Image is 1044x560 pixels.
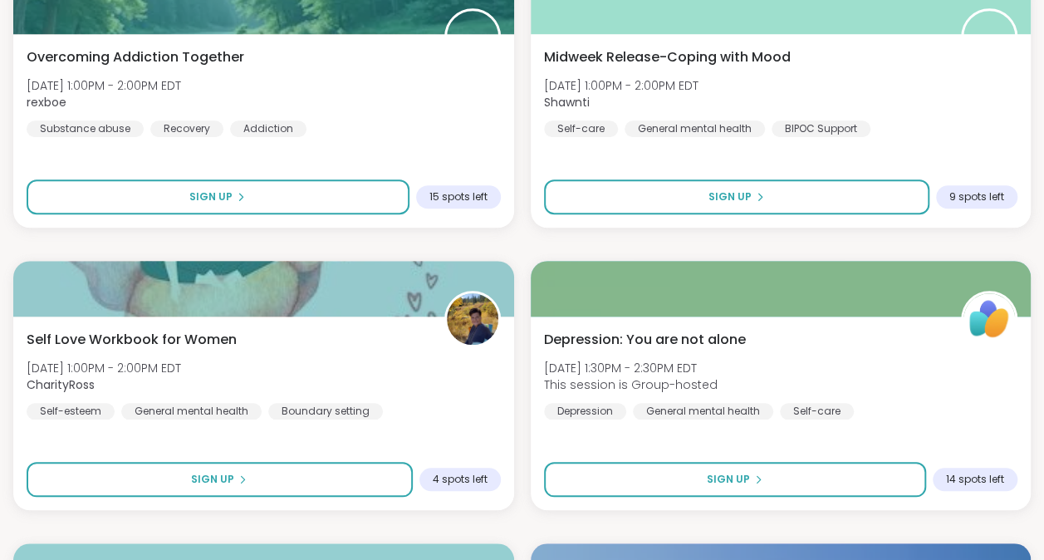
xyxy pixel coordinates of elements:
img: rexboe [447,11,498,62]
span: Overcoming Addiction Together [27,47,244,67]
div: Self-esteem [27,403,115,420]
b: CharityRoss [27,376,95,393]
div: Self-care [544,120,618,137]
div: BIPOC Support [772,120,870,137]
div: Boundary setting [268,403,383,420]
img: ShareWell [963,293,1015,345]
span: [DATE] 1:00PM - 2:00PM EDT [27,360,181,376]
span: 15 spots left [429,190,488,204]
div: Addiction [230,120,306,137]
span: Sign Up [708,189,752,204]
span: [DATE] 1:30PM - 2:30PM EDT [544,360,718,376]
button: Sign Up [27,179,409,214]
span: Depression: You are not alone [544,330,746,350]
span: [DATE] 1:00PM - 2:00PM EDT [544,77,698,94]
span: Sign Up [707,472,750,487]
div: General mental health [633,403,773,420]
button: Sign Up [544,462,927,497]
button: Sign Up [544,179,930,214]
div: Depression [544,403,626,420]
span: 14 spots left [946,473,1004,486]
b: rexboe [27,94,66,111]
div: General mental health [625,120,765,137]
span: Sign Up [189,189,233,204]
span: Midweek Release-Coping with Mood [544,47,791,67]
img: Shawnti [963,11,1015,62]
div: General mental health [121,403,262,420]
span: This session is Group-hosted [544,376,718,393]
img: CharityRoss [447,293,498,345]
b: Shawnti [544,94,590,111]
span: [DATE] 1:00PM - 2:00PM EDT [27,77,181,94]
span: Self Love Workbook for Women [27,330,237,350]
div: Substance abuse [27,120,144,137]
span: 4 spots left [433,473,488,486]
button: Sign Up [27,462,413,497]
span: 9 spots left [949,190,1004,204]
div: Recovery [150,120,223,137]
div: Self-care [780,403,854,420]
span: Sign Up [191,472,234,487]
